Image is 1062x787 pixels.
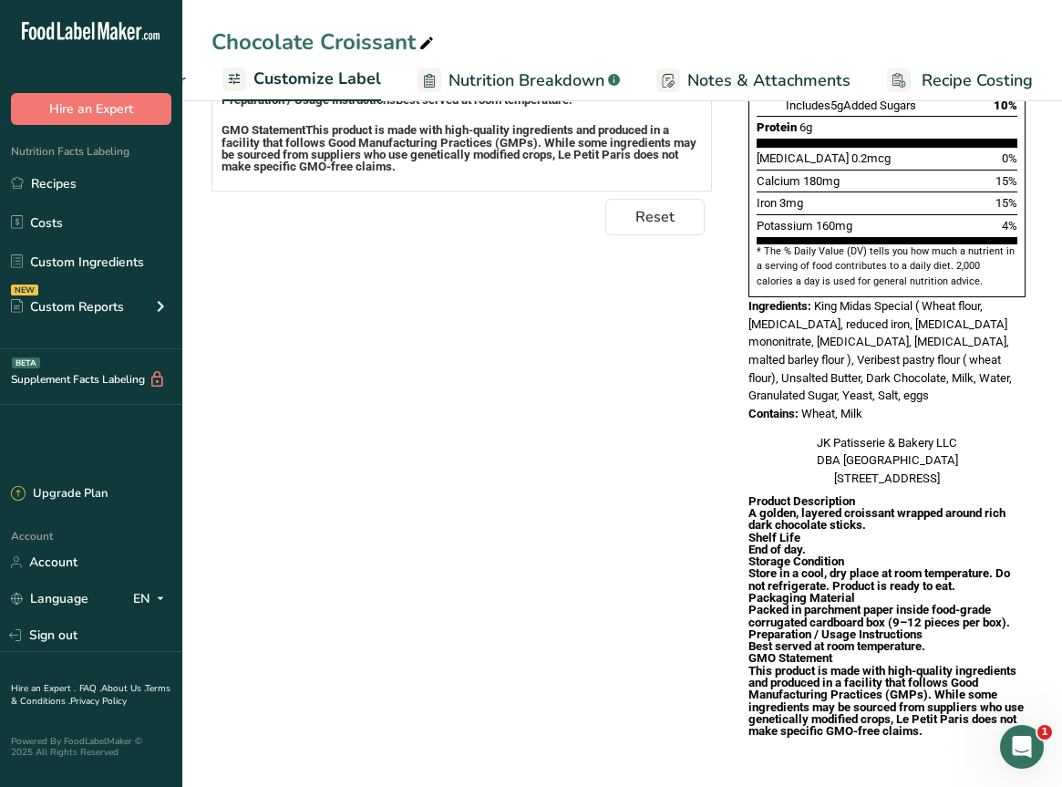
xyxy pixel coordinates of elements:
span: 15% [995,174,1017,188]
span: 5g [830,98,843,112]
a: Recipe Costing [887,60,1033,101]
span: Iron [757,196,777,210]
span: Nutrition Breakdown [449,68,604,93]
span: 3mg [779,196,803,210]
span: King Midas Special ( Wheat flour, [MEDICAL_DATA], reduced iron, [MEDICAL_DATA] mononitrate, [MEDI... [748,299,1012,402]
a: Privacy Policy [70,695,127,708]
span: GMO Statement [222,123,305,137]
strong: Packaging Material [748,591,855,605]
span: [MEDICAL_DATA] [757,151,849,165]
section: * The % Daily Value (DV) tells you how much a nutrient in a serving of food contributes to a dail... [757,244,1017,289]
span: 0% [1002,151,1017,165]
span: Calcium [757,174,800,188]
div: Upgrade Plan [11,485,108,503]
a: Language [11,583,88,615]
span: Contains: [748,407,799,420]
span: Ingredients: [748,299,811,313]
span: Reset [635,206,675,228]
h5: This product is made with high-quality ingredients and produced in a facility that follows Good M... [748,652,1026,737]
h5: A golden, layered croissant wrapped around rich dark chocolate sticks. [748,495,1026,532]
button: Hire an Expert [11,93,171,125]
iframe: Intercom live chat [1000,725,1044,769]
div: Custom Reports [11,297,124,316]
strong: Product Description [748,494,855,508]
span: This product is made with high-quality ingredients and produced in a facility that follows Good M... [222,123,699,173]
span: 180mg [803,174,840,188]
div: EN [133,588,171,610]
button: Reset [605,199,705,235]
div: NEW [11,285,38,295]
span: Wheat, Milk [801,407,862,420]
strong: Preparation / Usage Instructions [748,627,923,641]
span: 160mg [816,219,852,233]
span: Notes & Attachments [687,68,851,93]
a: Hire an Expert . [11,682,76,695]
span: 0.2mcg [851,151,891,165]
a: About Us . [101,682,145,695]
span: Recipe Costing [922,68,1033,93]
h5: Store in a cool, dry place at room temperature. Do not refrigerate. Product is ready to eat. [748,555,1026,592]
span: 1 [1037,725,1052,740]
span: 4% [1002,219,1017,233]
span: Protein [757,120,797,134]
span: 15% [995,196,1017,210]
div: Powered By FoodLabelMaker © 2025 All Rights Reserved [11,736,171,758]
div: JK Patisserie & Bakery LLC DBA [GEOGRAPHIC_DATA] [STREET_ADDRESS] [748,434,1026,488]
span: Customize Label [253,67,381,91]
a: Notes & Attachments [656,60,851,101]
a: Terms & Conditions . [11,682,170,708]
span: Potassium [757,219,813,233]
span: 6g [799,120,812,134]
span: Includes Added Sugars [786,98,916,112]
span: 10% [994,98,1017,112]
h5: Best served at room temperature. [748,628,1026,653]
a: Nutrition Breakdown [418,60,620,101]
a: FAQ . [79,682,101,695]
h5: End of day. [748,532,1026,556]
strong: Shelf Life [748,531,800,544]
strong: Storage Condition [748,554,844,568]
div: BETA [12,357,40,368]
a: Customize Label [222,58,381,102]
strong: GMO Statement [748,651,832,665]
h5: Packed in parchment paper inside food-grade corrugated cardboard box (9–12 pieces per box). [748,592,1026,628]
div: Chocolate Croissant [211,26,438,58]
